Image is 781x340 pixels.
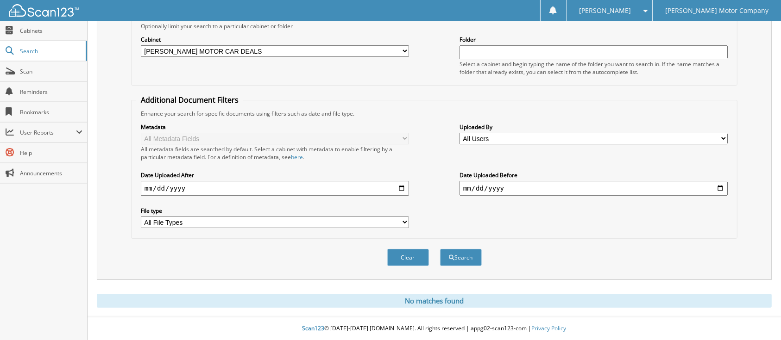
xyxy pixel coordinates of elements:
span: Scan [20,68,82,75]
input: end [460,181,728,196]
label: Date Uploaded After [141,171,409,179]
span: Announcements [20,169,82,177]
label: Folder [460,36,728,43]
label: File type [141,207,409,215]
legend: Additional Document Filters [136,95,243,105]
img: scan123-logo-white.svg [9,4,79,17]
label: Date Uploaded Before [460,171,728,179]
iframe: Chat Widget [735,296,781,340]
span: Help [20,149,82,157]
label: Cabinet [141,36,409,43]
span: Bookmarks [20,108,82,116]
button: Clear [387,249,429,266]
label: Metadata [141,123,409,131]
span: [PERSON_NAME] Motor Company [665,8,768,13]
span: [PERSON_NAME] [579,8,631,13]
div: Enhance your search for specific documents using filters such as date and file type. [136,110,732,117]
button: Search [440,249,482,266]
div: All metadata fields are searched by default. Select a cabinet with metadata to enable filtering b... [141,145,409,161]
label: Uploaded By [460,123,728,131]
div: Optionally limit your search to a particular cabinet or folder [136,22,732,30]
div: No matches found [97,294,772,308]
span: Search [20,47,81,55]
span: Scan123 [302,324,325,332]
span: User Reports [20,129,76,136]
input: start [141,181,409,196]
a: Privacy Policy [532,324,567,332]
a: here [291,153,303,161]
span: Cabinets [20,27,82,35]
div: © [DATE]-[DATE] [DOMAIN_NAME]. All rights reserved | appg02-scan123-com | [88,317,781,340]
div: Select a cabinet and begin typing the name of the folder you want to search in. If the name match... [460,60,728,76]
span: Reminders [20,88,82,96]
